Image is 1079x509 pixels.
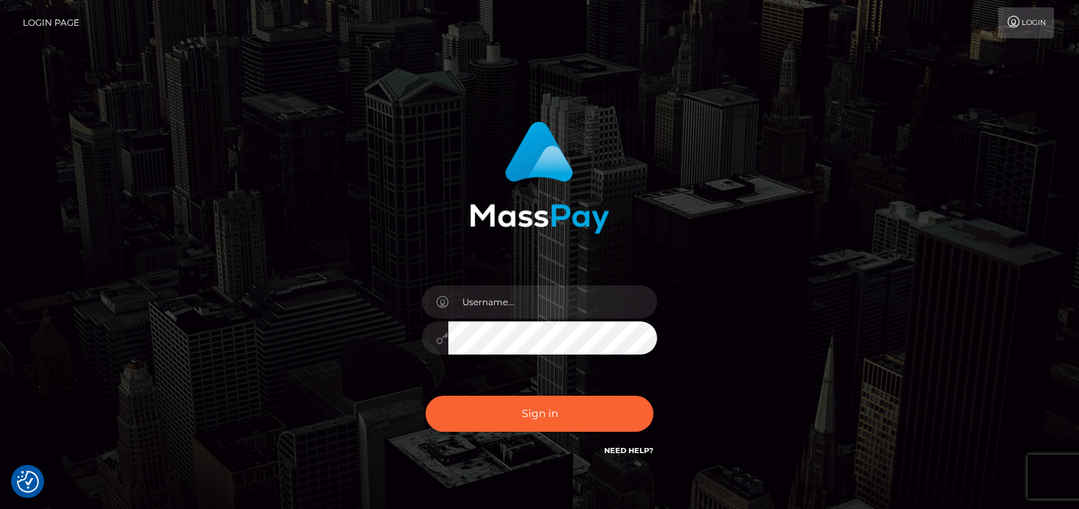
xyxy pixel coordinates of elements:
[17,471,39,493] button: Consent Preferences
[426,396,653,432] button: Sign in
[604,446,653,455] a: Need Help?
[470,121,609,234] img: MassPay Login
[17,471,39,493] img: Revisit consent button
[23,7,79,38] a: Login Page
[998,7,1054,38] a: Login
[448,285,657,318] input: Username...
